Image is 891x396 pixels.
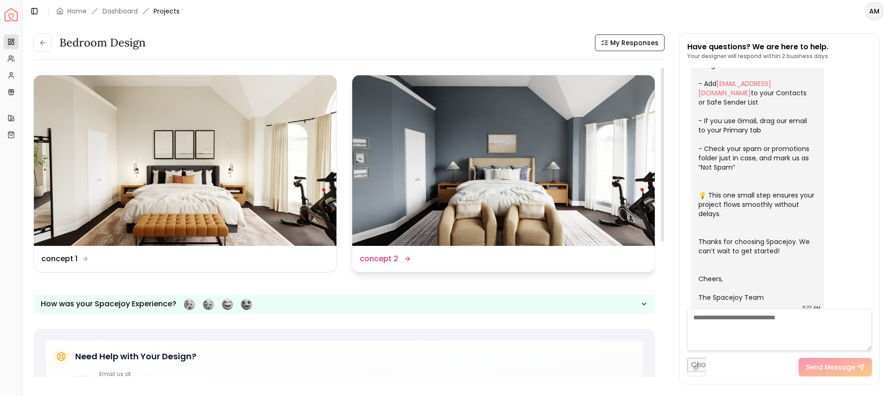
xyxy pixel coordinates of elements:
[56,7,180,16] nav: breadcrumb
[33,75,337,272] a: concept 1concept 1
[360,253,398,264] dd: concept 2
[5,8,18,21] a: Spacejoy
[352,75,655,272] a: concept 2concept 2
[41,253,77,264] dd: concept 1
[34,75,336,246] img: concept 1
[59,35,146,50] h3: Bedroom design
[99,370,203,378] p: Email us at
[352,75,655,246] img: concept 2
[866,3,883,20] span: AM
[698,79,771,98] a: [EMAIL_ADDRESS][DOMAIN_NAME]
[802,303,820,312] div: 5:22 PM
[687,53,829,60] p: Your designer will respond within 2 business days.
[103,7,138,16] a: Dashboard
[33,295,655,314] button: How was your Spacejoy Experience?Feeling terribleFeeling badFeeling goodFeeling awesome
[595,34,665,51] button: My Responses
[610,38,659,47] span: My Responses
[41,298,176,310] p: How was your Spacejoy Experience?
[67,7,87,16] a: Home
[5,8,18,21] img: Spacejoy Logo
[75,350,196,363] h5: Need Help with Your Design?
[687,41,829,53] p: Have questions? We are here to help.
[154,7,180,16] span: Projects
[865,2,884,20] button: AM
